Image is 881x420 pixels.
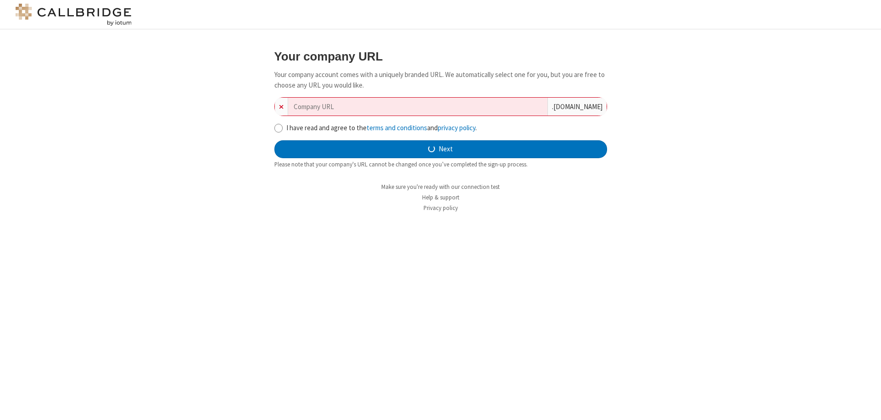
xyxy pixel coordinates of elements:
img: logo@2x.png [14,4,133,26]
a: Make sure you're ready with our connection test [381,183,500,191]
p: Your company account comes with a uniquely branded URL. We automatically select one for you, but ... [274,70,607,90]
a: Privacy policy [424,204,458,212]
h3: Your company URL [274,50,607,63]
div: Please note that your company's URL cannot be changed once you’ve completed the sign-up process. [274,160,607,169]
label: I have read and agree to the and . [286,123,607,133]
button: Next [274,140,607,159]
span: Next [439,144,453,155]
a: Help & support [422,193,459,201]
a: terms and conditions [367,123,427,132]
a: privacy policy [438,123,475,132]
div: . [DOMAIN_NAME] [547,98,607,116]
input: Company URL [288,98,547,116]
